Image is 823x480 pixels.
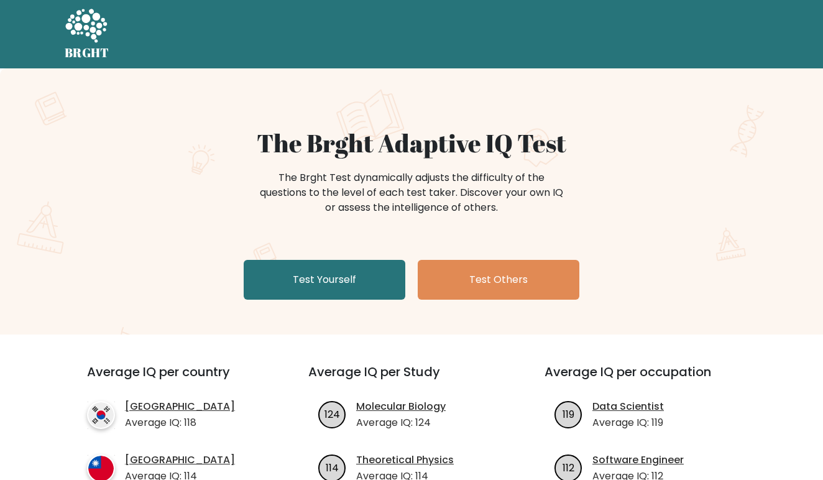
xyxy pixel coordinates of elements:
[65,45,109,60] h5: BRGHT
[563,460,574,474] text: 112
[108,128,715,158] h1: The Brght Adaptive IQ Test
[418,260,579,300] a: Test Others
[326,460,339,474] text: 114
[356,415,446,430] p: Average IQ: 124
[87,364,264,394] h3: Average IQ per country
[324,407,340,421] text: 124
[308,364,515,394] h3: Average IQ per Study
[65,5,109,63] a: BRGHT
[592,415,664,430] p: Average IQ: 119
[125,453,235,468] a: [GEOGRAPHIC_DATA]
[563,407,574,421] text: 119
[256,170,567,215] div: The Brght Test dynamically adjusts the difficulty of the questions to the level of each test take...
[592,453,684,468] a: Software Engineer
[125,399,235,414] a: [GEOGRAPHIC_DATA]
[356,399,446,414] a: Molecular Biology
[244,260,405,300] a: Test Yourself
[356,453,454,468] a: Theoretical Physics
[545,364,751,394] h3: Average IQ per occupation
[125,415,235,430] p: Average IQ: 118
[592,399,664,414] a: Data Scientist
[87,401,115,429] img: country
